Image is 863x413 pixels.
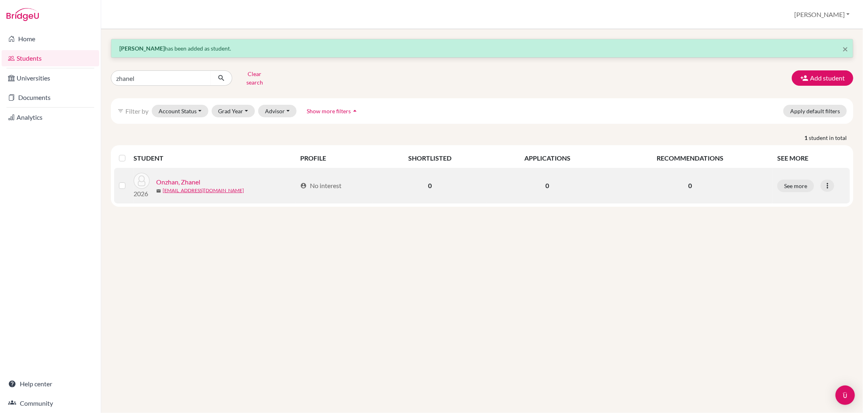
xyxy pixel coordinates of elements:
[117,108,124,114] i: filter_list
[487,148,607,168] th: APPLICATIONS
[156,177,200,187] a: Onzhan, Zhanel
[373,168,487,203] td: 0
[2,109,99,125] a: Analytics
[2,31,99,47] a: Home
[842,44,848,54] button: Close
[2,70,99,86] a: Universities
[295,148,373,168] th: PROFILE
[6,8,39,21] img: Bridge-U
[2,89,99,106] a: Documents
[111,70,211,86] input: Find student by name...
[2,395,99,411] a: Community
[119,45,165,52] strong: [PERSON_NAME]
[300,105,366,117] button: Show more filtersarrow_drop_up
[258,105,297,117] button: Advisor
[792,70,853,86] button: Add student
[134,148,295,168] th: STUDENT
[163,187,244,194] a: [EMAIL_ADDRESS][DOMAIN_NAME]
[608,148,772,168] th: RECOMMENDATIONS
[835,385,855,405] div: Open Intercom Messenger
[804,133,809,142] strong: 1
[809,133,853,142] span: student in total
[487,168,607,203] td: 0
[232,68,277,89] button: Clear search
[2,376,99,392] a: Help center
[777,180,814,192] button: See more
[307,108,351,114] span: Show more filters
[351,107,359,115] i: arrow_drop_up
[152,105,208,117] button: Account Status
[212,105,255,117] button: Grad Year
[783,105,847,117] button: Apply default filters
[134,189,150,199] p: 2026
[125,107,148,115] span: Filter by
[300,182,307,189] span: account_circle
[791,7,853,22] button: [PERSON_NAME]
[119,44,845,53] p: has been added as student.
[156,188,161,193] span: mail
[842,43,848,55] span: ×
[373,148,487,168] th: SHORTLISTED
[2,50,99,66] a: Students
[300,181,341,191] div: No interest
[772,148,850,168] th: SEE MORE
[134,173,150,189] img: Onzhan, Zhanel
[613,181,768,191] p: 0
